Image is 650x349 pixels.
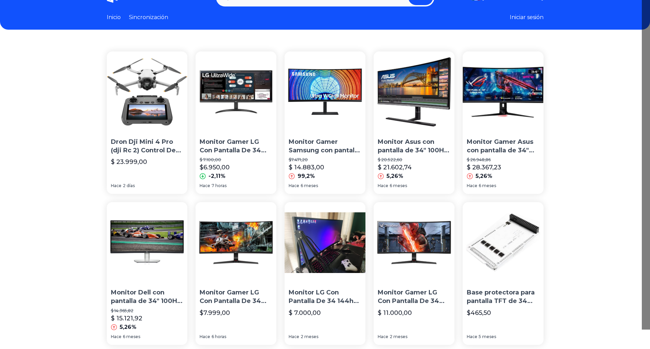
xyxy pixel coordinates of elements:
[510,13,544,21] button: Iniciar sesión
[107,202,188,283] img: Monitor Dell con pantalla de 34" 100Hz 127V
[463,202,544,345] a: Base protectora para pantalla TFT de 34 pines Arduino MegaBase protectora para pantalla TFT de 34...
[301,183,318,188] font: 6 meses
[467,138,534,163] font: Monitor Gamer Asus con pantalla de 34" 180Hz 127V
[289,183,299,188] font: Hace
[200,164,230,171] font: $6.950,00
[476,173,492,179] font: 5,26%
[111,334,121,339] font: Hace
[289,164,324,171] font: $ 14.883,00
[196,51,276,194] a: Monitor Gamer LG Con Pantalla De 34 75hz 127v Y Resolución WfhdMonitor Gamer LG Con Pantalla De 3...
[200,138,266,171] font: Monitor Gamer LG Con Pantalla De 34 75hz 127v Y Resolución Wfhd
[467,309,491,317] font: $465,50
[200,157,221,162] font: $ 7.100,00
[374,202,454,345] a: Monitor Gamer LG Con Pantalla De 34 144hz 127vMonitor Gamer LG Con Pantalla De 34 144hz 127v$ 11....
[285,202,365,283] img: Monitor LG Con Pantalla De 34 144hz Y Resolución Full Hd
[378,138,449,171] font: Monitor Asus con pantalla de 34" 100Hz 127V y resolución UWQHD
[123,183,135,188] font: 2 días
[289,334,299,339] font: Hace
[510,14,544,20] font: Iniciar sesión
[463,51,544,132] img: Monitor Gamer Asus con pantalla de 34" 180Hz 127V
[390,334,407,339] font: 2 meses
[107,51,188,132] img: Dron Dji Mini 4 Pro (dji Rc 2) Control De Pantalla 34 Min
[298,173,315,179] font: 99,2%
[479,183,496,188] font: 6 meses
[129,14,168,20] font: Sincronización
[196,51,276,132] img: Monitor Gamer LG Con Pantalla De 34 75hz 127v Y Resolución Wfhd
[467,164,501,171] font: $ 28.367,23
[123,334,140,339] font: 6 meses
[200,309,230,317] font: $7.999,00
[378,183,388,188] font: Hace
[111,308,133,313] font: $ 14.365,82
[107,51,188,194] a: Dron Dji Mini 4 Pro (dji Rc 2) Control De Pantalla 34 MinDron Dji Mini 4 Pro (dji Rc 2) Control D...
[212,183,227,188] font: 7 horas
[208,173,226,179] font: -2,11%
[196,202,276,283] img: Monitor Gamer LG Con Pantalla De 34 144hz 127v Y Resolución
[467,334,477,339] font: Hace
[289,157,308,162] font: $7.471,20
[378,164,412,171] font: $ 21.602,74
[378,334,388,339] font: Hace
[289,138,360,171] font: Monitor Gamer Samsung con pantalla de 34" 100Hz 127V y resolución WQHD
[285,51,365,132] img: Monitor Gamer Samsung con pantalla de 34" 100Hz 127V y resolución WQHD
[285,51,365,194] a: Monitor Gamer Samsung con pantalla de 34" 100Hz 127V y resolución WQHDMonitor Gamer Samsung con p...
[200,289,266,321] font: Monitor Gamer LG Con Pantalla De 34 144hz 127v Y Resolución
[467,289,535,330] font: Base protectora para pantalla TFT de 34 pines [PERSON_NAME] Mega
[111,289,183,313] font: Monitor Dell con pantalla de 34" 100Hz 127V
[285,202,365,345] a: Monitor LG Con Pantalla De 34 144hz Y Resolución Full HdMonitor LG Con Pantalla De 34 144hz Y Res...
[378,309,412,317] font: $ 11.000,00
[111,183,121,188] font: Hace
[111,138,181,163] font: Dron Dji Mini 4 Pro (dji Rc 2) Control De Pantalla 34 Min
[479,334,496,339] font: 5 meses
[390,183,407,188] font: 6 meses
[378,157,402,162] font: $ 20.522,60
[129,13,168,21] a: Sincronización
[212,334,226,339] font: 6 horas
[200,183,210,188] font: Hace
[289,289,359,313] font: Monitor LG Con Pantalla De 34 144hz Y Resolución Full Hd
[387,173,403,179] font: 5,26%
[107,14,121,20] font: Inicio
[463,51,544,194] a: Monitor Gamer Asus con pantalla de 34" 180Hz 127VMonitor Gamer Asus con pantalla de 34" 180Hz 127...
[111,315,142,322] font: $ 15.121,92
[467,157,491,162] font: $ 26.948,86
[467,183,477,188] font: Hace
[120,324,136,330] font: 5,26%
[374,51,454,194] a: Monitor Asus con pantalla de 34" 100Hz 127V y resolución UWQHDMonitor Asus con pantalla de 34" 10...
[107,13,121,21] a: Inicio
[463,202,544,283] img: Base protectora para pantalla TFT de 34 pines Arduino Mega
[111,158,147,166] font: $ 23.999,00
[374,51,454,132] img: Monitor Asus con pantalla de 34" 100Hz 127V y resolución UWQHD
[378,289,445,313] font: Monitor Gamer LG Con Pantalla De 34 144hz 127v
[200,334,210,339] font: Hace
[374,202,454,283] img: Monitor Gamer LG Con Pantalla De 34 144hz 127v
[289,309,321,317] font: $ 7.000,00
[301,334,318,339] font: 2 meses
[196,202,276,345] a: Monitor Gamer LG Con Pantalla De 34 144hz 127v Y ResoluciónMonitor Gamer LG Con Pantalla De 34 14...
[107,202,188,345] a: Monitor Dell con pantalla de 34" 100Hz 127VMonitor Dell con pantalla de 34" 100Hz 127V$ 14.365,82...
